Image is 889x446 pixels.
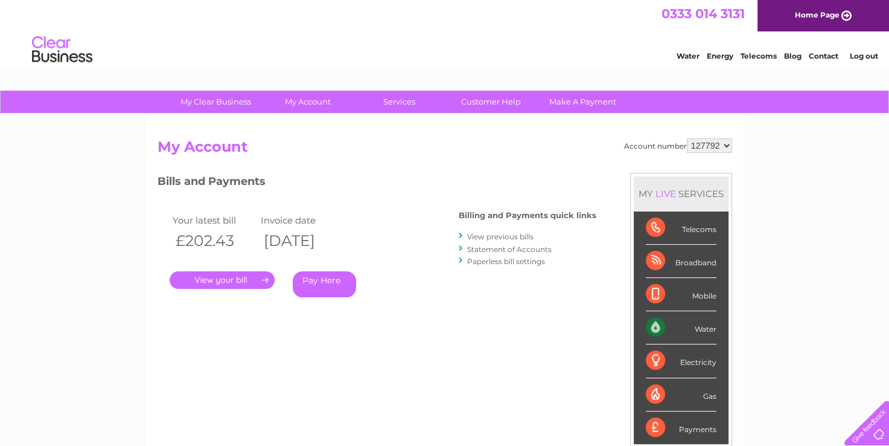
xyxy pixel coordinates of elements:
a: Log out [849,51,878,60]
td: Your latest bill [170,212,258,228]
a: Energy [707,51,733,60]
a: Water [677,51,699,60]
div: Mobile [646,278,716,311]
a: Statement of Accounts [467,245,552,254]
a: Services [349,91,449,113]
div: Water [646,311,716,344]
a: Telecoms [741,51,777,60]
a: My Clear Business [166,91,266,113]
h2: My Account [158,138,732,161]
h4: Billing and Payments quick links [459,211,596,220]
a: Pay Here [293,271,356,297]
div: Payments [646,412,716,444]
img: logo.png [31,31,93,68]
div: MY SERVICES [634,176,728,211]
th: [DATE] [258,228,346,253]
div: LIVE [653,188,678,199]
h3: Bills and Payments [158,173,596,194]
a: Customer Help [441,91,541,113]
th: £202.43 [170,228,258,253]
div: Electricity [646,344,716,378]
a: Make A Payment [533,91,632,113]
a: . [170,271,275,289]
a: My Account [258,91,357,113]
div: Broadband [646,245,716,278]
div: Account number [624,138,732,153]
a: Blog [784,51,801,60]
a: Paperless bill settings [467,257,545,266]
td: Invoice date [258,212,346,228]
a: 0333 014 3131 [661,6,745,21]
a: Contact [809,51,838,60]
div: Gas [646,378,716,412]
div: Clear Business is a trading name of Verastar Limited (registered in [GEOGRAPHIC_DATA] No. 3667643... [160,7,730,59]
a: View previous bills [467,232,534,241]
div: Telecoms [646,212,716,245]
